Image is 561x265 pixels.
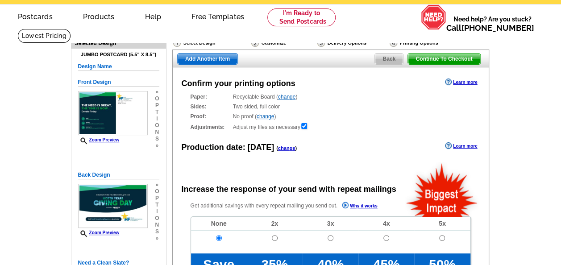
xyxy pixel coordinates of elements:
span: p [155,195,159,202]
span: p [155,102,159,109]
img: help [421,4,446,29]
div: Adjust my files as necessary [191,122,471,131]
a: Add Another Item [177,53,238,65]
img: Printing Options & Summary [390,39,397,47]
span: » [155,182,159,188]
a: Products [69,5,129,26]
p: Get additional savings with every repeat mailing you send out. [191,201,397,211]
a: Free Templates [177,5,258,26]
span: o [155,188,159,195]
h5: Front Design [78,78,159,87]
span: » [155,235,159,242]
a: Why it works [342,202,378,211]
span: t [155,109,159,116]
td: 5x [414,217,470,231]
span: » [155,89,159,95]
td: 3x [303,217,358,231]
a: Learn more [445,142,477,149]
span: i [155,208,159,215]
span: Need help? Are you stuck? [446,15,539,33]
td: 2x [247,217,303,231]
span: s [155,136,159,142]
div: Selected Design [71,39,166,47]
div: Production date: [182,141,297,153]
span: o [155,215,159,222]
span: Add Another Item [178,54,237,64]
span: n [155,222,159,228]
span: n [155,129,159,136]
span: o [155,122,159,129]
img: small-thumb.jpg [78,91,148,136]
span: [DATE] [248,143,274,152]
a: Learn more [445,79,477,86]
div: Confirm your printing options [182,78,295,90]
span: Continue To Checkout [408,54,480,64]
span: Call [446,23,534,33]
a: Help [130,5,175,26]
span: Back [375,54,403,64]
td: None [191,217,247,231]
span: o [155,95,159,102]
span: t [155,202,159,208]
strong: Adjustments: [191,123,230,131]
div: Select Design [172,38,250,50]
a: [PHONE_NUMBER] [461,23,534,33]
img: Delivery Options [317,39,325,47]
div: Recyclable Board ( ) [191,93,471,101]
span: s [155,228,159,235]
div: Printing Options [389,38,467,50]
strong: Paper: [191,93,230,101]
h4: Jumbo Postcard (5.5" x 8.5") [78,52,159,58]
div: Increase the response of your send with repeat mailings [182,183,396,195]
a: Postcards [4,5,67,26]
a: Zoom Preview [78,137,120,142]
strong: Sides: [191,103,230,111]
div: No proof ( ) [191,112,471,120]
a: Back [374,53,403,65]
span: ( ) [276,145,297,151]
img: Select Design [173,39,181,47]
div: Customize [250,38,316,47]
a: change [278,94,295,100]
td: 4x [358,217,414,231]
span: i [155,116,159,122]
img: Customize [251,39,259,47]
a: change [278,145,295,151]
h5: Design Name [78,62,159,71]
a: Zoom Preview [78,230,120,235]
a: change [257,113,274,120]
span: » [155,142,159,149]
h5: Back Design [78,171,159,179]
img: small-thumb.jpg [78,184,148,228]
div: Two sided, full color [191,103,471,111]
strong: Proof: [191,112,230,120]
div: Delivery Options [316,38,389,50]
img: biggestImpact.png [405,162,479,217]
